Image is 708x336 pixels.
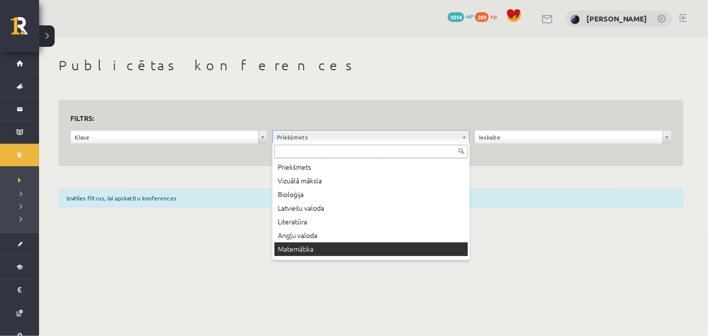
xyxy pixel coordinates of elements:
[274,256,468,270] div: Latvijas un pasaules vēsture
[274,215,468,229] div: Literatūra
[274,242,468,256] div: Matemātika
[274,229,468,242] div: Angļu valoda
[274,160,468,174] div: Priekšmets
[274,201,468,215] div: Latviešu valoda
[274,188,468,201] div: Bioloģija
[274,174,468,188] div: Vizuālā māksla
